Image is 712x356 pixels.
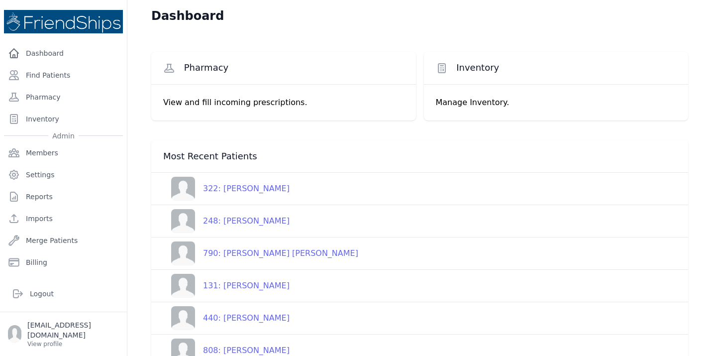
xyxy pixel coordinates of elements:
div: 248: [PERSON_NAME] [195,215,290,227]
span: Most Recent Patients [163,150,257,162]
span: Admin [48,131,79,141]
a: Inventory Manage Inventory. [424,52,689,120]
span: Inventory [456,62,499,74]
img: person-242608b1a05df3501eefc295dc1bc67a.jpg [171,177,195,201]
div: 440: [PERSON_NAME] [195,312,290,324]
a: 248: [PERSON_NAME] [163,209,290,233]
a: Settings [4,165,123,185]
a: 322: [PERSON_NAME] [163,177,290,201]
a: Imports [4,209,123,229]
div: 790: [PERSON_NAME] [PERSON_NAME] [195,247,358,259]
a: Billing [4,252,123,272]
a: Logout [8,284,119,304]
a: 131: [PERSON_NAME] [163,274,290,298]
div: 131: [PERSON_NAME] [195,280,290,292]
img: person-242608b1a05df3501eefc295dc1bc67a.jpg [171,274,195,298]
img: person-242608b1a05df3501eefc295dc1bc67a.jpg [171,306,195,330]
a: Pharmacy View and fill incoming prescriptions. [151,52,416,120]
p: View and fill incoming prescriptions. [163,97,404,109]
p: [EMAIL_ADDRESS][DOMAIN_NAME] [27,320,119,340]
a: [EMAIL_ADDRESS][DOMAIN_NAME] View profile [8,320,119,348]
span: Pharmacy [184,62,229,74]
a: Members [4,143,123,163]
p: View profile [27,340,119,348]
img: Medical Missions EMR [4,10,123,33]
a: Find Patients [4,65,123,85]
a: Organizations [4,274,123,294]
h1: Dashboard [151,8,224,24]
a: Inventory [4,109,123,129]
a: Merge Patients [4,231,123,250]
p: Manage Inventory. [436,97,677,109]
a: Dashboard [4,43,123,63]
img: person-242608b1a05df3501eefc295dc1bc67a.jpg [171,241,195,265]
a: 440: [PERSON_NAME] [163,306,290,330]
div: 322: [PERSON_NAME] [195,183,290,195]
a: 790: [PERSON_NAME] [PERSON_NAME] [163,241,358,265]
a: Reports [4,187,123,207]
a: Pharmacy [4,87,123,107]
img: person-242608b1a05df3501eefc295dc1bc67a.jpg [171,209,195,233]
